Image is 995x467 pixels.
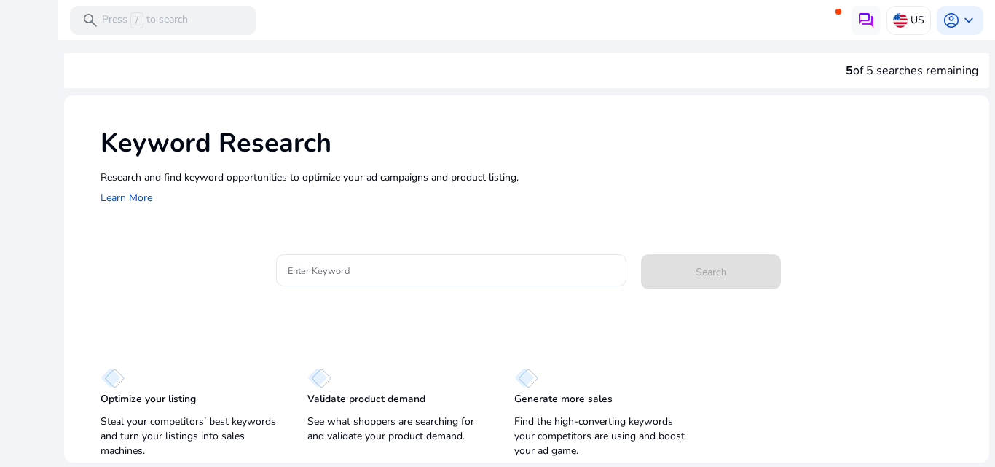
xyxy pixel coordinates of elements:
[307,392,425,407] p: Validate product demand
[102,12,188,28] p: Press to search
[514,368,538,388] img: diamond.svg
[101,127,975,159] h1: Keyword Research
[101,368,125,388] img: diamond.svg
[846,62,978,79] div: of 5 searches remaining
[514,392,613,407] p: Generate more sales
[893,13,908,28] img: us.svg
[101,392,196,407] p: Optimize your listing
[101,415,278,458] p: Steal your competitors’ best keywords and turn your listings into sales machines.
[130,12,143,28] span: /
[960,12,978,29] span: keyboard_arrow_down
[514,415,692,458] p: Find the high-converting keywords your competitors are using and boost your ad game.
[101,191,152,205] a: Learn More
[943,12,960,29] span: account_circle
[911,7,924,33] p: US
[101,170,975,185] p: Research and find keyword opportunities to optimize your ad campaigns and product listing.
[82,12,99,29] span: search
[307,368,331,388] img: diamond.svg
[846,63,853,79] span: 5
[307,415,485,444] p: See what shoppers are searching for and validate your product demand.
